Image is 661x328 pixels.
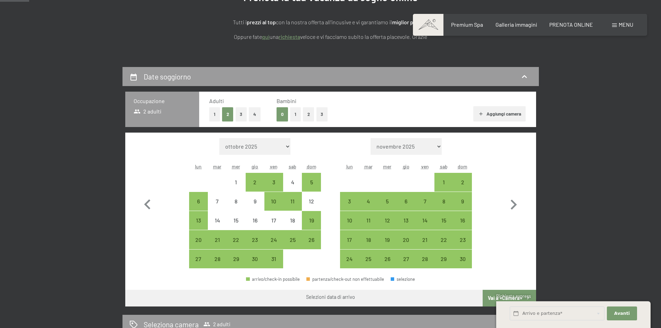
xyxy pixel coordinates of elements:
div: selezione [391,277,415,281]
div: arrivo/check-in possibile [378,230,397,249]
div: 20 [190,237,207,254]
div: 22 [435,237,452,254]
abbr: mercoledì [232,163,240,169]
div: arrivo/check-in possibile [340,192,359,211]
div: 12 [379,218,396,235]
div: 17 [265,218,282,235]
div: arrivo/check-in possibile [415,250,434,268]
div: Thu Nov 13 2025 [397,211,415,230]
div: 3 [265,179,282,197]
div: 27 [190,256,207,274]
strong: prezzi al top [247,19,276,25]
button: Vai a «Camera» [483,290,536,306]
div: Thu Oct 02 2025 [246,173,264,192]
span: Adulti [209,98,224,104]
abbr: giovedì [252,163,258,169]
div: Fri Nov 14 2025 [415,211,434,230]
div: Tue Oct 21 2025 [208,230,227,249]
div: Fri Nov 07 2025 [415,192,434,211]
div: arrivo/check-in possibile [397,250,415,268]
div: 7 [209,199,226,216]
div: arrivo/check-in possibile [359,250,378,268]
button: 1 [209,107,220,121]
a: richiesta [279,33,300,40]
div: Wed Nov 19 2025 [378,230,397,249]
span: Galleria immagini [495,21,537,28]
div: Sun Nov 23 2025 [453,230,472,249]
div: arrivo/check-in possibile [227,230,245,249]
div: 20 [397,237,415,254]
div: 22 [227,237,245,254]
div: Fri Nov 21 2025 [415,230,434,249]
div: Mon Nov 17 2025 [340,230,359,249]
div: Wed Oct 15 2025 [227,211,245,230]
div: arrivo/check-in possibile [189,230,208,249]
div: Sun Nov 09 2025 [453,192,472,211]
div: Wed Nov 12 2025 [378,211,397,230]
div: Sat Nov 01 2025 [434,173,453,192]
button: Mese successivo [503,138,524,269]
div: 24 [265,237,282,254]
h3: Occupazione [134,97,191,105]
span: 2 adulti [203,321,230,328]
div: 5 [303,179,320,197]
div: Mon Oct 27 2025 [189,250,208,268]
div: Fri Nov 28 2025 [415,250,434,268]
div: arrivo/check-in possibile [453,250,472,268]
div: Mon Nov 24 2025 [340,250,359,268]
div: arrivo/check-in non effettuabile [246,211,264,230]
div: 19 [303,218,320,235]
div: 18 [284,218,301,235]
span: Richiesta express [496,293,531,299]
div: 30 [246,256,264,274]
div: 1 [435,179,452,197]
div: Sat Oct 18 2025 [283,211,302,230]
button: Aggiungi camera [473,106,526,121]
div: Sun Oct 26 2025 [302,230,321,249]
div: Wed Oct 22 2025 [227,230,245,249]
div: 6 [190,199,207,216]
button: 4 [249,107,261,121]
div: 9 [246,199,264,216]
abbr: martedì [213,163,221,169]
div: arrivo/check-in possibile [302,211,321,230]
div: 16 [454,218,471,235]
div: 10 [265,199,282,216]
div: arrivo/check-in non effettuabile [208,211,227,230]
div: 16 [246,218,264,235]
span: Avanti [614,310,630,317]
div: Mon Oct 20 2025 [189,230,208,249]
div: arrivo/check-in possibile [359,192,378,211]
div: 8 [435,199,452,216]
div: arrivo/check-in possibile [434,230,453,249]
abbr: venerdì [421,163,429,169]
div: arrivo/check-in non effettuabile [246,192,264,211]
div: arrivo/check-in possibile [453,230,472,249]
abbr: venerdì [270,163,278,169]
div: Fri Oct 03 2025 [264,173,283,192]
div: Sun Oct 12 2025 [302,192,321,211]
abbr: mercoledì [383,163,391,169]
div: Thu Oct 30 2025 [246,250,264,268]
div: 21 [416,237,433,254]
div: 26 [303,237,320,254]
div: Thu Nov 06 2025 [397,192,415,211]
div: arrivo/check-in possibile [453,173,472,192]
div: 26 [379,256,396,274]
div: 11 [360,218,377,235]
div: arrivo/check-in possibile [434,211,453,230]
abbr: giovedì [403,163,409,169]
span: Bambini [277,98,296,104]
div: arrivo/check-in possibile [246,277,300,281]
button: 1 [290,107,301,121]
div: Sat Oct 25 2025 [283,230,302,249]
div: Fri Oct 17 2025 [264,211,283,230]
div: 23 [454,237,471,254]
div: arrivo/check-in possibile [208,250,227,268]
a: Premium Spa [451,21,483,28]
div: Mon Oct 13 2025 [189,211,208,230]
div: arrivo/check-in possibile [246,250,264,268]
div: arrivo/check-in non effettuabile [264,211,283,230]
div: 2 [454,179,471,197]
div: Sun Oct 19 2025 [302,211,321,230]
